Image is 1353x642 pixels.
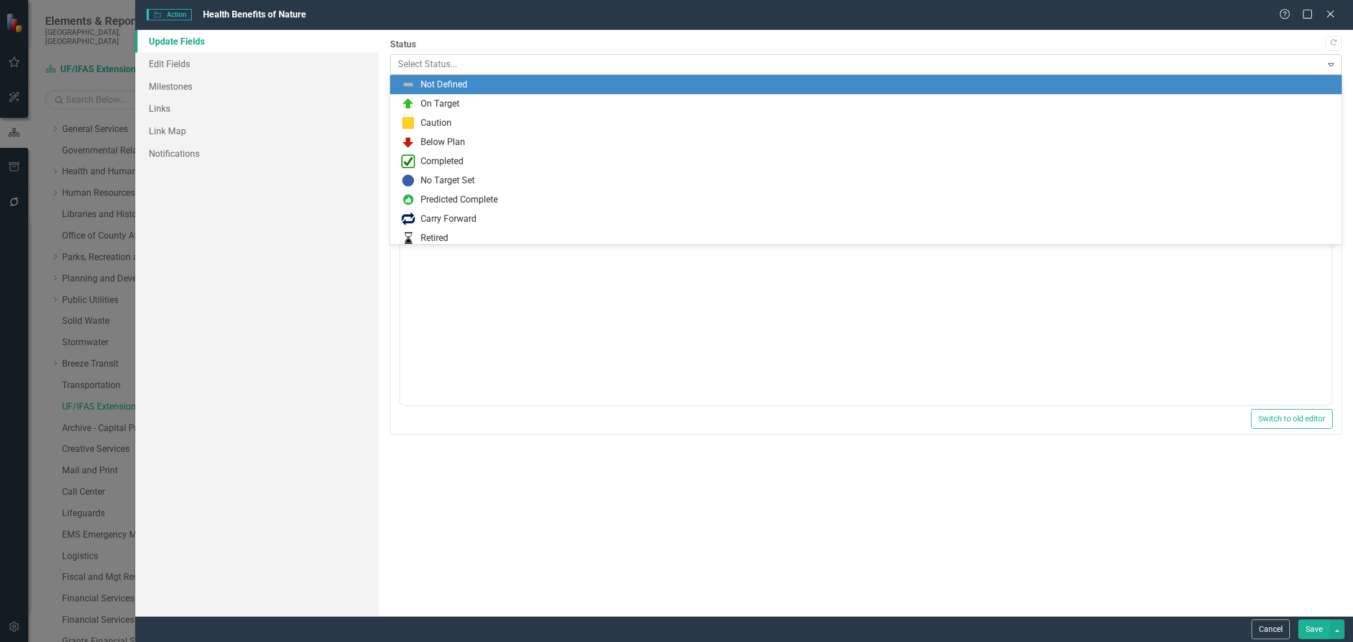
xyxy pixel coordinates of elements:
[401,155,415,168] img: Completed
[400,208,1332,405] iframe: Rich Text Area
[1298,619,1330,639] button: Save
[401,135,415,149] img: Below Plan
[421,98,459,111] div: On Target
[135,142,379,165] a: Notifications
[135,75,379,98] a: Milestones
[203,9,306,20] span: Health Benefits of Nature
[401,116,415,130] img: Caution
[135,97,379,120] a: Links
[421,155,463,168] div: Completed
[401,97,415,111] img: On Target
[401,231,415,245] img: Retired
[390,38,1342,51] label: Status
[401,78,415,91] img: Not Defined
[421,136,465,149] div: Below Plan
[421,194,498,206] div: Predicted Complete
[421,174,475,187] div: No Target Set
[1252,619,1290,639] button: Cancel
[421,213,476,226] div: Carry Forward
[135,30,379,52] a: Update Fields
[401,193,415,206] img: Predicted Complete
[1251,409,1333,429] button: Switch to old editor
[401,212,415,226] img: Carry Forward
[421,232,448,245] div: Retired
[421,117,452,130] div: Caution
[421,78,467,91] div: Not Defined
[135,120,379,142] a: Link Map
[147,9,192,20] span: Action
[401,174,415,187] img: No Target Set
[135,52,379,75] a: Edit Fields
